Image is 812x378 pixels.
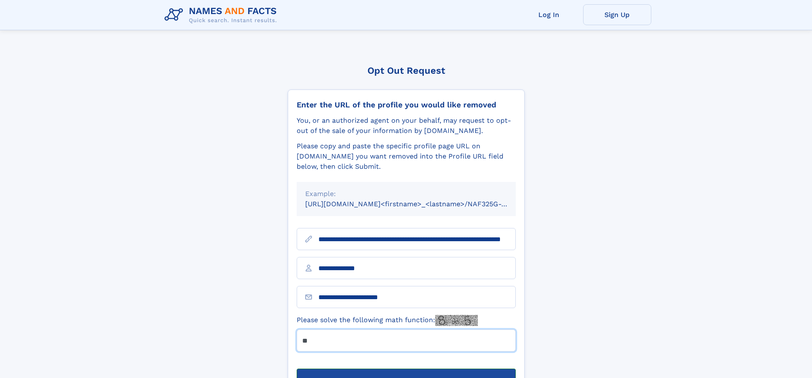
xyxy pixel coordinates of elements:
div: You, or an authorized agent on your behalf, may request to opt-out of the sale of your informatio... [297,115,516,136]
div: Enter the URL of the profile you would like removed [297,100,516,110]
label: Please solve the following math function: [297,315,478,326]
small: [URL][DOMAIN_NAME]<firstname>_<lastname>/NAF325G-xxxxxxxx [305,200,532,208]
div: Example: [305,189,507,199]
a: Sign Up [583,4,651,25]
a: Log In [515,4,583,25]
img: Logo Names and Facts [161,3,284,26]
div: Please copy and paste the specific profile page URL on [DOMAIN_NAME] you want removed into the Pr... [297,141,516,172]
div: Opt Out Request [288,65,525,76]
